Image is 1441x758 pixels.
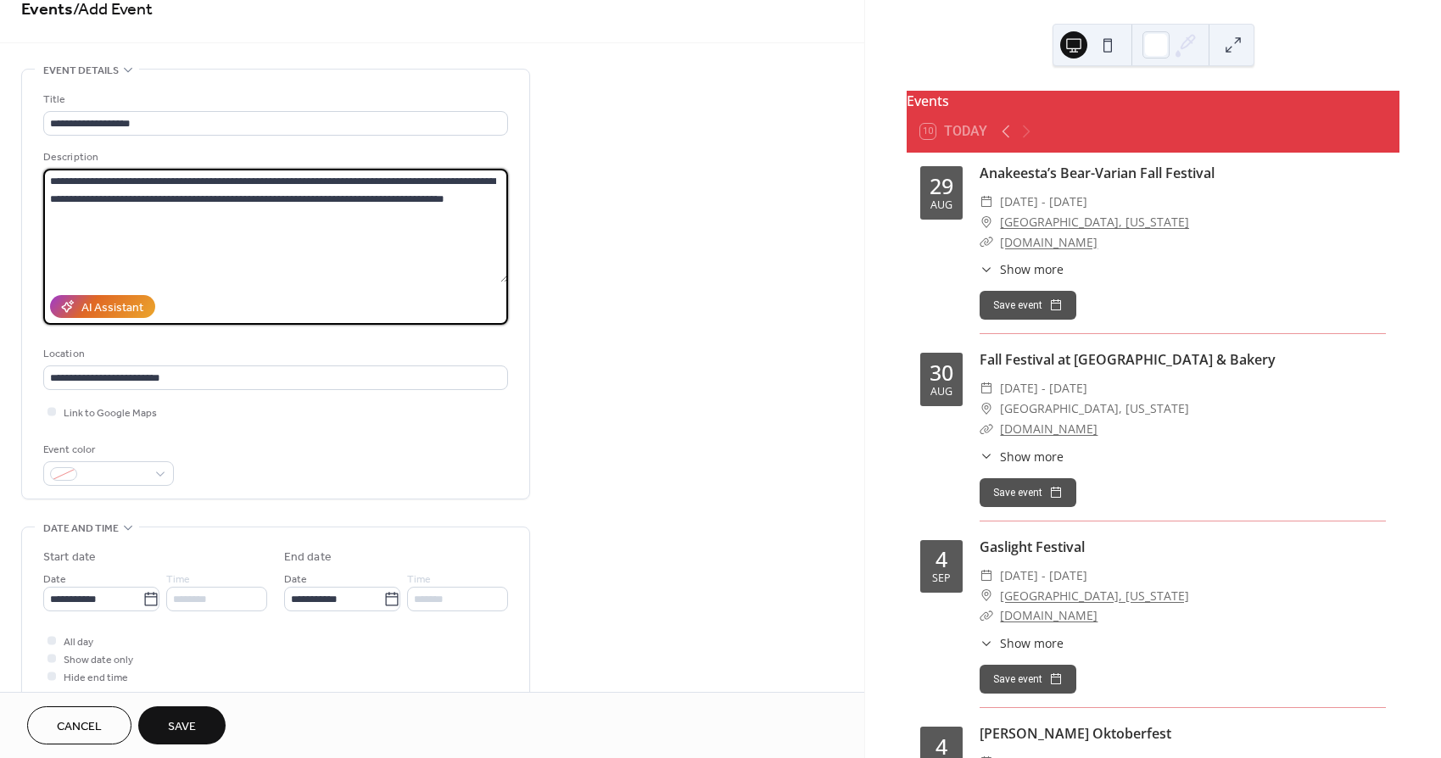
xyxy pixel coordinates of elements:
[43,549,96,566] div: Start date
[980,724,1171,743] a: [PERSON_NAME] Oktoberfest
[1000,421,1098,437] a: [DOMAIN_NAME]
[980,634,1064,652] button: ​Show more
[284,549,332,566] div: End date
[980,291,1076,320] button: Save event
[64,633,93,651] span: All day
[50,295,155,318] button: AI Assistant
[930,362,953,383] div: 30
[166,571,190,588] span: Time
[980,586,993,606] div: ​
[27,706,131,744] button: Cancel
[980,419,993,439] div: ​
[980,634,993,652] div: ​
[1000,586,1189,606] a: [GEOGRAPHIC_DATA], [US_STATE]
[936,549,947,570] div: 4
[980,192,993,212] div: ​
[1000,634,1064,652] span: Show more
[980,448,1064,465] button: ​Show more
[930,200,952,211] div: Aug
[64,404,157,422] span: Link to Google Maps
[980,566,993,586] div: ​
[980,260,993,278] div: ​
[980,665,1076,694] button: Save event
[1000,448,1064,465] span: Show more
[980,164,1215,182] a: Anakeesta’s Bear-Varian Fall Festival
[1000,212,1189,232] a: [GEOGRAPHIC_DATA], [US_STATE]
[980,260,1064,278] button: ​Show more
[980,232,993,253] div: ​
[168,718,196,736] span: Save
[43,520,119,538] span: Date and time
[57,718,102,736] span: Cancel
[980,212,993,232] div: ​
[43,62,119,80] span: Event details
[1000,378,1087,399] span: [DATE] - [DATE]
[1000,607,1098,623] a: [DOMAIN_NAME]
[64,651,133,669] span: Show date only
[64,669,128,687] span: Hide end time
[980,605,993,626] div: ​
[980,378,993,399] div: ​
[980,350,1276,369] a: Fall Festival at [GEOGRAPHIC_DATA] & Bakery
[1000,234,1098,250] a: [DOMAIN_NAME]
[980,399,993,419] div: ​
[1000,566,1087,586] span: [DATE] - [DATE]
[907,91,1399,111] div: Events
[980,538,1085,556] a: Gaslight Festival
[930,176,953,197] div: 29
[43,441,170,459] div: Event color
[1000,260,1064,278] span: Show more
[284,571,307,588] span: Date
[1000,192,1087,212] span: [DATE] - [DATE]
[43,148,505,166] div: Description
[980,448,993,465] div: ​
[43,91,505,109] div: Title
[43,345,505,363] div: Location
[138,706,226,744] button: Save
[1000,399,1189,419] span: [GEOGRAPHIC_DATA], [US_STATE]
[407,571,431,588] span: Time
[930,387,952,398] div: Aug
[936,736,947,757] div: 4
[932,573,951,584] div: Sep
[980,478,1076,507] button: Save event
[43,571,66,588] span: Date
[81,299,143,317] div: AI Assistant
